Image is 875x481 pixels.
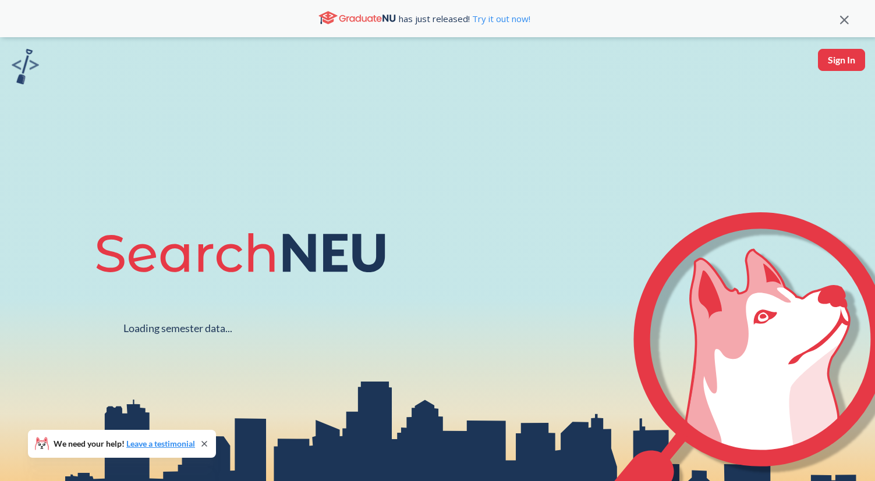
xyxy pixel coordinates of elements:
a: sandbox logo [12,49,39,88]
a: Leave a testimonial [126,439,195,448]
span: has just released! [399,12,530,25]
span: We need your help! [54,440,195,448]
img: sandbox logo [12,49,39,84]
div: Loading semester data... [123,322,232,335]
a: Try it out now! [470,13,530,24]
button: Sign In [818,49,865,71]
